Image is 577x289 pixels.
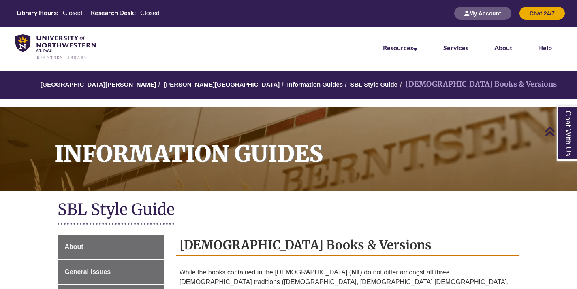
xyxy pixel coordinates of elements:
a: Information Guides [287,81,343,88]
a: SBL Style Guide [350,81,397,88]
a: Chat 24/7 [519,10,565,17]
h1: Information Guides [45,107,577,181]
span: General Issues [64,268,111,275]
button: Chat 24/7 [519,7,565,20]
a: My Account [454,10,511,17]
li: [DEMOGRAPHIC_DATA] Books & Versions [397,79,557,90]
a: Hours Today [13,8,163,19]
strong: NT [351,269,360,276]
a: Back to Top [545,126,575,137]
span: About [64,243,83,250]
th: Library Hours: [13,8,60,17]
span: Closed [140,8,160,16]
a: About [58,235,164,259]
a: Help [538,44,552,51]
h1: SBL Style Guide [58,200,519,221]
button: My Account [454,7,511,20]
th: Research Desk: [88,8,137,17]
a: Services [443,44,468,51]
a: Resources [383,44,417,51]
a: General Issues [58,260,164,284]
span: Closed [63,8,82,16]
h2: [DEMOGRAPHIC_DATA] Books & Versions [176,235,519,256]
table: Hours Today [13,8,163,18]
a: [PERSON_NAME][GEOGRAPHIC_DATA] [164,81,280,88]
img: UNWSP Library Logo [15,34,96,60]
a: About [494,44,512,51]
a: [GEOGRAPHIC_DATA][PERSON_NAME] [41,81,156,88]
